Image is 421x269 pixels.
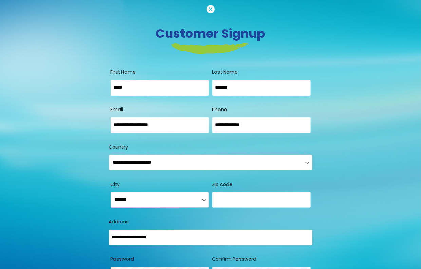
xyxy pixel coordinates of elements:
img: cancel [207,5,215,13]
span: Country [109,144,128,150]
span: Last Name [212,69,238,75]
span: City [111,181,120,188]
img: login-heading-border.png [172,43,249,54]
h3: Customer Signup [22,26,399,41]
span: Email [111,106,123,113]
span: Address [109,218,129,225]
span: Zip code [212,181,233,188]
span: Phone [212,106,227,113]
span: First Name [111,69,136,75]
span: Confirm Password [212,256,257,263]
span: Password [111,256,134,263]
